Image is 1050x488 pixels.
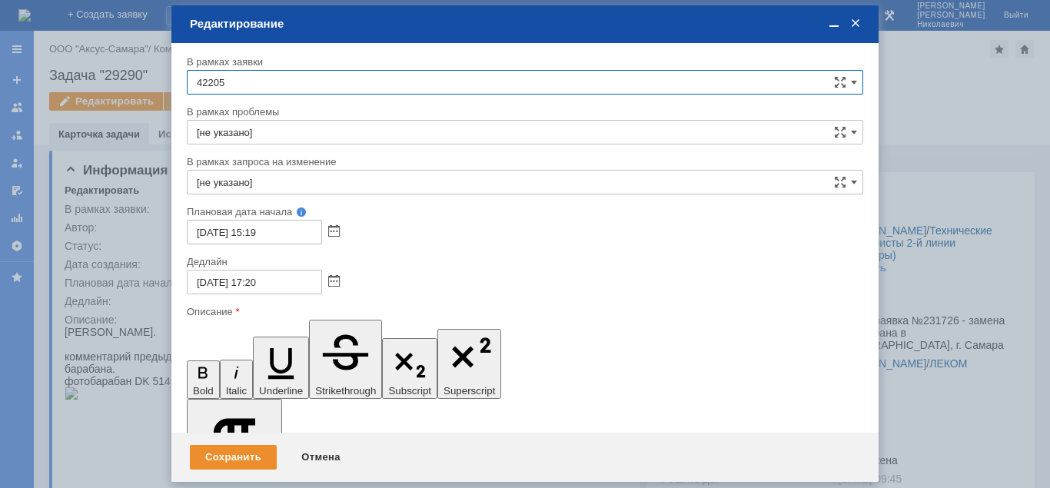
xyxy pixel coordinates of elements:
span: Свернуть (Ctrl + M) [826,17,842,31]
span: Сложная форма [834,176,846,188]
span: Bold [193,385,214,397]
span: Сложная форма [834,76,846,88]
button: Underline [253,337,309,399]
button: Superscript [437,329,501,399]
div: Дедлайн [187,257,860,267]
span: Strikethrough [315,385,376,397]
div: Плановая дата начала [187,207,842,217]
div: В рамках запроса на изменение [187,157,860,167]
span: Italic [226,385,247,397]
span: Subscript [388,385,431,397]
span: Underline [259,385,303,397]
div: комментарий предыдущего выезда - чистка лазера, ролика заряда ф. барабана. требуется замена желто... [6,31,224,68]
span: Сложная форма [834,126,846,138]
div: Редактирование [190,17,863,31]
span: Superscript [444,385,495,397]
div: В рамках заявки [187,57,860,67]
div: В рамках проблемы [187,107,860,117]
div: [PERSON_NAME]. [6,6,224,18]
button: Italic [220,360,253,399]
button: Bold [187,360,220,400]
button: Subscript [382,338,437,400]
span: Закрыть [848,17,863,31]
div: Описание [187,307,860,317]
div: фотобарабан DK 5140 можно забарать у [PERSON_NAME] на складе . [6,68,224,92]
button: Strikethrough [309,320,382,399]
